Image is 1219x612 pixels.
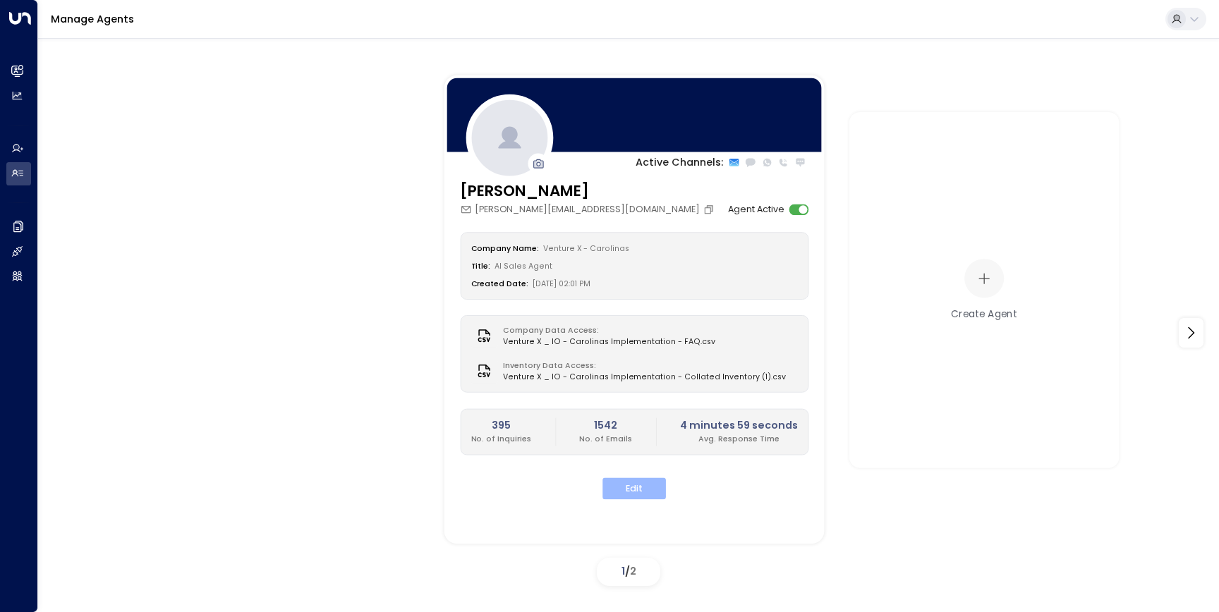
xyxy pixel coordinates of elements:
p: No. of Inquiries [471,433,532,444]
label: Title: [471,261,491,271]
label: Company Name: [471,243,540,254]
h3: [PERSON_NAME] [460,180,717,203]
button: Edit [602,477,666,499]
div: Create Agent [951,307,1017,322]
a: Manage Agents [51,12,134,26]
label: Inventory Data Access: [503,360,780,372]
h2: 4 minutes 59 seconds [680,418,798,434]
span: [DATE] 02:01 PM [533,279,591,289]
label: Agent Active [728,203,784,216]
div: [PERSON_NAME][EMAIL_ADDRESS][DOMAIN_NAME] [460,203,717,216]
div: / [597,558,660,586]
button: Copy [703,204,717,215]
span: 1 [621,564,625,578]
span: Venture X - Carolinas [543,243,630,254]
span: 2 [630,564,636,578]
h2: 1542 [579,418,632,434]
span: Venture X _ IO - Carolinas Implementation - FAQ.csv [503,336,715,348]
p: Active Channels: [636,155,723,171]
label: Created Date: [471,279,529,289]
span: AI Sales Agent [495,261,552,271]
h2: 395 [471,418,532,434]
label: Company Data Access: [503,325,709,336]
span: Venture X _ IO - Carolinas Implementation - Collated Inventory (1).csv [503,372,786,383]
p: No. of Emails [579,433,632,444]
p: Avg. Response Time [680,433,798,444]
